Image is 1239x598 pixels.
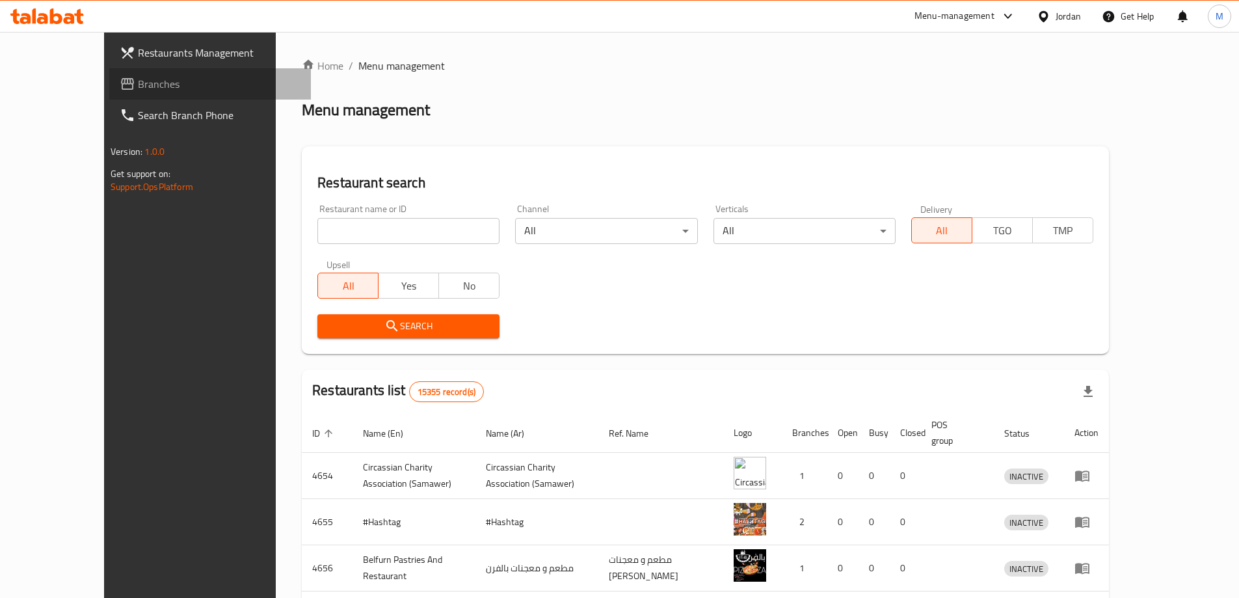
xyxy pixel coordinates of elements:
[1038,221,1088,240] span: TMP
[1004,562,1048,577] span: INACTIVE
[326,260,351,269] label: Upsell
[111,165,170,182] span: Get support on:
[917,221,967,240] span: All
[328,318,489,334] span: Search
[323,277,373,295] span: All
[734,503,766,536] img: #Hashtag
[1004,469,1048,484] span: INACTIVE
[1216,9,1223,23] span: M
[914,8,994,24] div: Menu-management
[827,545,859,591] td: 0
[302,58,1109,74] nav: breadcrumb
[890,413,921,453] th: Closed
[1074,514,1099,530] div: Menu
[111,178,193,195] a: Support.OpsPlatform
[978,221,1028,240] span: TGO
[358,58,445,74] span: Menu management
[138,45,300,61] span: Restaurants Management
[1056,9,1081,23] div: Jordan
[353,453,475,499] td: ​Circassian ​Charity ​Association​ (Samawer)
[317,218,500,244] input: Search for restaurant name or ID..
[598,545,723,591] td: مطعم و معجنات [PERSON_NAME]
[475,545,598,591] td: مطعم و معجنات بالفرن
[782,545,827,591] td: 1
[1072,376,1104,407] div: Export file
[713,218,896,244] div: All
[827,499,859,545] td: 0
[1074,560,1099,576] div: Menu
[859,453,890,499] td: 0
[409,381,484,402] div: Total records count
[302,499,353,545] td: 4655
[890,499,921,545] td: 0
[138,76,300,92] span: Branches
[890,545,921,591] td: 0
[920,204,953,213] label: Delivery
[302,453,353,499] td: 4654
[475,453,598,499] td: ​Circassian ​Charity ​Association​ (Samawer)
[1004,426,1046,441] span: Status
[827,413,859,453] th: Open
[859,413,890,453] th: Busy
[312,426,337,441] span: ID
[111,143,142,160] span: Version:
[1064,413,1109,453] th: Action
[782,453,827,499] td: 1
[444,277,494,295] span: No
[438,273,500,299] button: No
[1004,515,1048,530] span: INACTIVE
[859,545,890,591] td: 0
[302,100,430,120] h2: Menu management
[109,100,311,131] a: Search Branch Phone
[475,499,598,545] td: #Hashtag
[1074,468,1099,483] div: Menu
[723,413,782,453] th: Logo
[353,545,475,591] td: Belfurn Pastries And Restaurant
[302,58,343,74] a: Home
[734,549,766,582] img: Belfurn Pastries And Restaurant
[827,453,859,499] td: 0
[609,426,665,441] span: Ref. Name
[410,386,483,398] span: 15355 record(s)
[734,457,766,489] img: ​Circassian ​Charity ​Association​ (Samawer)
[109,68,311,100] a: Branches
[363,426,420,441] span: Name (En)
[317,273,379,299] button: All
[911,217,972,243] button: All
[349,58,353,74] li: /
[317,173,1093,193] h2: Restaurant search
[378,273,439,299] button: Yes
[353,499,475,545] td: #Hashtag
[144,143,165,160] span: 1.0.0
[1032,217,1093,243] button: TMP
[384,277,434,295] span: Yes
[138,107,300,123] span: Search Branch Phone
[890,453,921,499] td: 0
[486,426,541,441] span: Name (Ar)
[109,37,311,68] a: Restaurants Management
[782,499,827,545] td: 2
[1004,515,1048,530] div: INACTIVE
[312,381,484,402] h2: Restaurants list
[931,417,978,448] span: POS group
[859,499,890,545] td: 0
[1004,469,1048,484] div: INACTIVE
[782,413,827,453] th: Branches
[515,218,697,244] div: All
[972,217,1033,243] button: TGO
[302,545,353,591] td: 4656
[317,314,500,338] button: Search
